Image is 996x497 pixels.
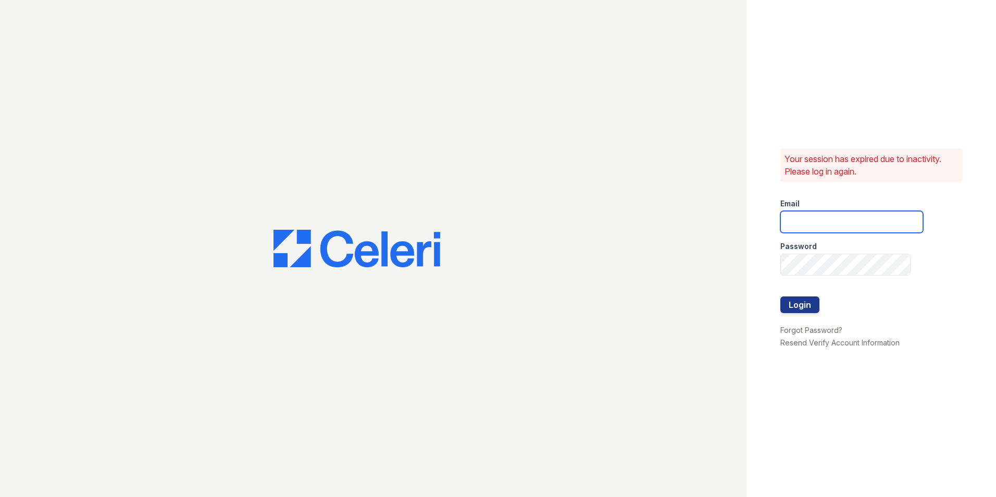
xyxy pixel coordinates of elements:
img: CE_Logo_Blue-a8612792a0a2168367f1c8372b55b34899dd931a85d93a1a3d3e32e68fde9ad4.png [273,230,440,267]
p: Your session has expired due to inactivity. Please log in again. [785,153,958,178]
label: Password [780,241,817,252]
a: Resend Verify Account Information [780,338,900,347]
label: Email [780,198,800,209]
a: Forgot Password? [780,326,842,334]
button: Login [780,296,819,313]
